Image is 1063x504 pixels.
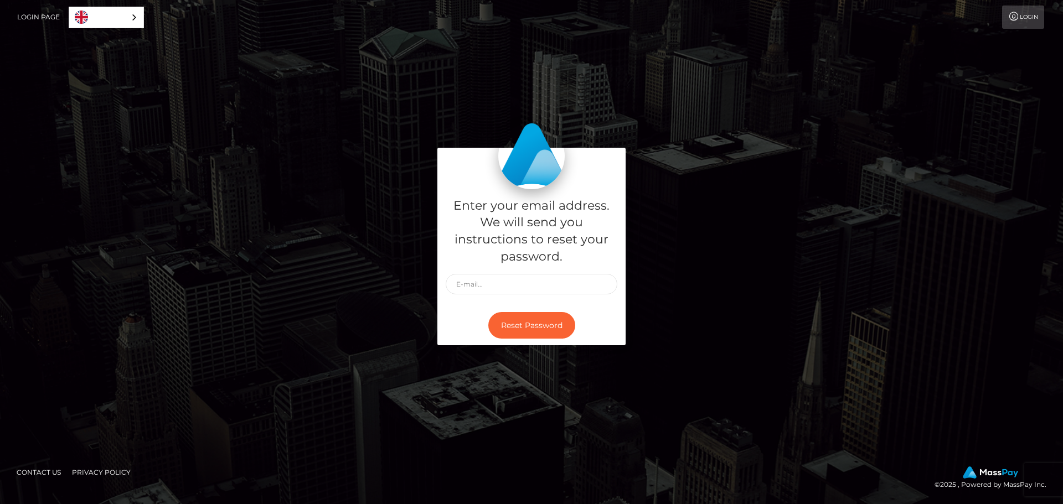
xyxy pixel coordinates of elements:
div: Language [69,7,144,28]
a: Privacy Policy [68,464,135,481]
a: Login Page [17,6,60,29]
div: © 2025 , Powered by MassPay Inc. [935,466,1055,491]
h5: Enter your email address. We will send you instructions to reset your password. [446,198,617,266]
input: E-mail... [446,274,617,294]
img: MassPay Login [498,123,565,189]
button: Reset Password [488,312,575,339]
a: Login [1002,6,1044,29]
aside: Language selected: English [69,7,144,28]
a: Contact Us [12,464,65,481]
a: English [69,7,143,28]
img: MassPay [963,466,1018,479]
